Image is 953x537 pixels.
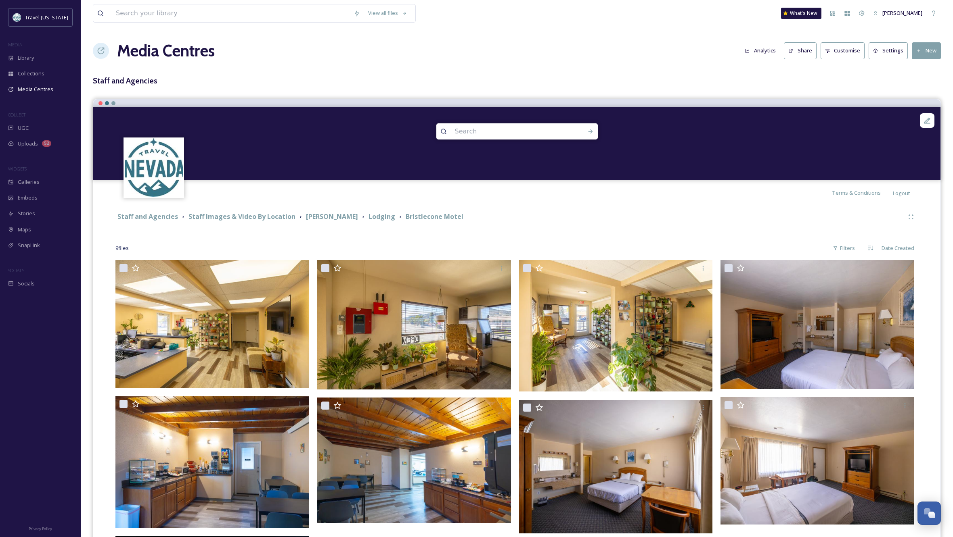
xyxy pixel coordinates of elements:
[917,502,941,525] button: Open Chat
[18,178,40,186] span: Galleries
[117,212,178,221] strong: Staff and Agencies
[519,260,713,391] img: Bristlecone Motel (6).jpg
[8,267,24,273] span: SOCIALS
[784,42,817,59] button: Share
[829,240,859,256] div: Filters
[406,212,463,221] strong: Bristlecone Motel
[93,75,941,87] h3: Staff and Agencies
[8,112,25,118] span: COLLECT
[18,85,53,93] span: Media Centres
[18,70,44,77] span: Collections
[721,397,914,525] img: Bristlecone Motel (4).jpg
[18,210,35,217] span: Stories
[369,212,395,221] strong: Lodging
[741,43,780,58] button: Analytics
[18,54,34,62] span: Library
[519,400,713,533] img: Bristlecone Motel (3).jpg
[781,8,821,19] a: What's New
[13,13,21,21] img: download.jpeg
[18,124,29,132] span: UGC
[306,212,358,221] strong: [PERSON_NAME]
[115,260,309,388] img: Bristlecone Motel (8).jpg
[18,280,35,287] span: Socials
[18,194,38,202] span: Embeds
[8,42,22,48] span: MEDIA
[741,43,784,58] a: Analytics
[821,42,869,59] a: Customise
[42,140,51,147] div: 52
[912,42,941,59] button: New
[112,4,350,22] input: Search your library
[18,241,40,249] span: SnapLink
[29,523,52,533] a: Privacy Policy
[29,526,52,531] span: Privacy Policy
[869,42,908,59] button: Settings
[115,244,129,252] span: 9 file s
[451,123,561,140] input: Search
[364,5,411,21] a: View all files
[721,260,914,389] img: Bristlecone Motel (5).jpg
[18,226,31,233] span: Maps
[878,240,918,256] div: Date Created
[18,140,38,148] span: Uploads
[25,14,68,21] span: Travel [US_STATE]
[893,189,910,197] span: Logout
[882,9,922,17] span: [PERSON_NAME]
[869,42,912,59] a: Settings
[317,260,511,389] img: Bristlecone Motel (7).jpg
[317,398,511,523] img: Bristlecone Motel (2).jpg
[832,189,881,196] span: Terms & Conditions
[821,42,865,59] button: Customise
[189,212,295,221] strong: Staff Images & Video By Location
[832,188,893,198] a: Terms & Conditions
[117,39,215,63] a: Media Centres
[869,5,926,21] a: [PERSON_NAME]
[115,396,309,528] img: Bristlecone Motel (1).jpg
[8,166,27,172] span: WIDGETS
[125,138,183,197] img: download.jpeg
